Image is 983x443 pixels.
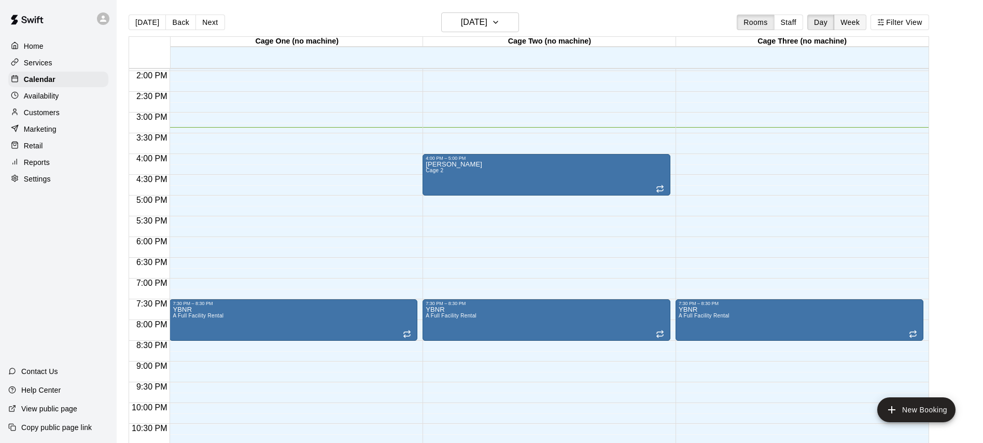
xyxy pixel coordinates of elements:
[129,403,170,412] span: 10:00 PM
[676,37,929,47] div: Cage Three (no machine)
[165,15,196,30] button: Back
[403,330,411,338] span: Recurring event
[134,237,170,246] span: 6:00 PM
[423,154,670,196] div: 4:00 PM – 5:00 PM: Margaret Scarcella
[134,216,170,225] span: 5:30 PM
[170,299,417,341] div: 7:30 PM – 8:30 PM: YBNR
[8,55,108,71] a: Services
[171,37,423,47] div: Cage One (no machine)
[426,313,476,319] span: A Full Facility Rental
[195,15,224,30] button: Next
[774,15,804,30] button: Staff
[679,301,920,306] div: 7:30 PM – 8:30 PM
[423,37,676,47] div: Cage Two (no machine)
[8,38,108,54] a: Home
[676,299,923,341] div: 7:30 PM – 8:30 PM: YBNR
[24,74,55,85] p: Calendar
[461,15,487,30] h6: [DATE]
[134,320,170,329] span: 8:00 PM
[8,138,108,154] a: Retail
[134,362,170,370] span: 9:00 PM
[426,156,667,161] div: 4:00 PM – 5:00 PM
[134,279,170,287] span: 7:00 PM
[21,385,61,395] p: Help Center
[24,41,44,51] p: Home
[656,330,664,338] span: Recurring event
[24,107,60,118] p: Customers
[877,397,956,422] button: add
[426,301,667,306] div: 7:30 PM – 8:30 PM
[8,171,108,187] a: Settings
[129,424,170,433] span: 10:30 PM
[423,299,670,341] div: 7:30 PM – 8:30 PM: YBNR
[24,157,50,168] p: Reports
[656,185,664,193] span: Recurring event
[129,15,166,30] button: [DATE]
[8,155,108,170] a: Reports
[21,422,92,433] p: Copy public page link
[24,141,43,151] p: Retail
[134,113,170,121] span: 3:00 PM
[134,71,170,80] span: 2:00 PM
[173,313,223,319] span: A Full Facility Rental
[909,330,917,338] span: Recurring event
[807,15,834,30] button: Day
[21,366,58,377] p: Contact Us
[134,196,170,204] span: 5:00 PM
[24,91,59,101] p: Availability
[134,92,170,101] span: 2:30 PM
[737,15,774,30] button: Rooms
[8,105,108,120] a: Customers
[24,58,52,68] p: Services
[21,404,77,414] p: View public page
[441,12,519,32] button: [DATE]
[834,15,866,30] button: Week
[679,313,729,319] span: A Full Facility Rental
[426,168,443,173] span: Cage 2
[24,174,51,184] p: Settings
[8,88,108,104] a: Availability
[870,15,929,30] button: Filter View
[134,382,170,391] span: 9:30 PM
[173,301,414,306] div: 7:30 PM – 8:30 PM
[134,154,170,163] span: 4:00 PM
[24,124,57,134] p: Marketing
[134,299,170,308] span: 7:30 PM
[134,133,170,142] span: 3:30 PM
[8,72,108,87] a: Calendar
[134,175,170,184] span: 4:30 PM
[134,341,170,350] span: 8:30 PM
[134,258,170,267] span: 6:30 PM
[8,121,108,137] a: Marketing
